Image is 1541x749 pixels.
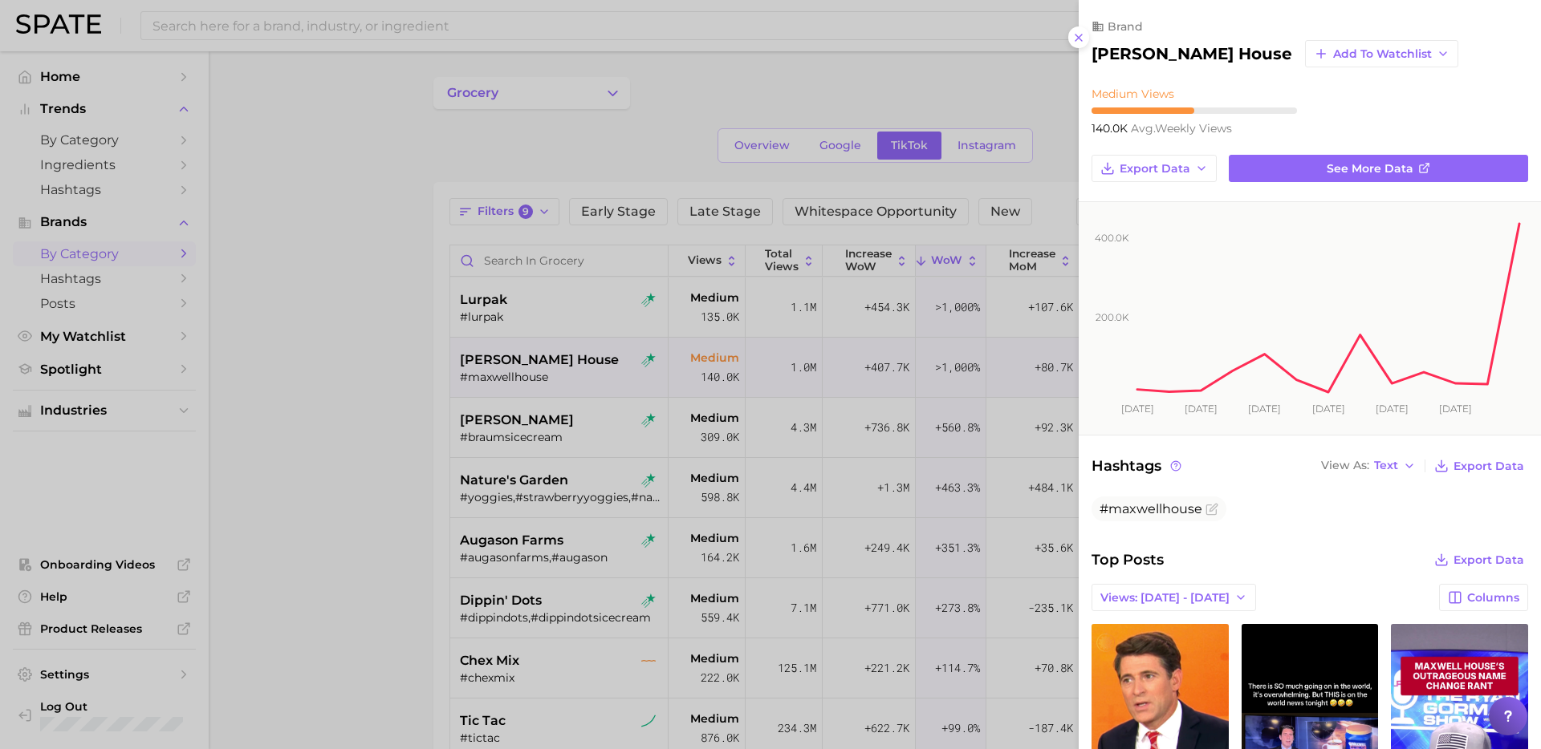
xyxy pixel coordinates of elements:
[1092,121,1131,136] span: 140.0k
[1374,461,1398,470] span: Text
[1121,403,1154,415] tspan: [DATE]
[1312,403,1345,415] tspan: [DATE]
[1092,107,1297,114] div: 5 / 10
[1430,549,1528,571] button: Export Data
[1092,455,1184,477] span: Hashtags
[1092,44,1292,63] h2: [PERSON_NAME] house
[1120,162,1190,176] span: Export Data
[1333,47,1432,61] span: Add to Watchlist
[1430,455,1528,477] button: Export Data
[1100,591,1230,605] span: Views: [DATE] - [DATE]
[1092,155,1217,182] button: Export Data
[1229,155,1528,182] a: See more data
[1454,460,1524,473] span: Export Data
[1131,121,1155,136] abbr: average
[1305,40,1458,67] button: Add to Watchlist
[1185,403,1218,415] tspan: [DATE]
[1095,232,1129,244] tspan: 400.0k
[1206,503,1218,516] button: Flag as miscategorized or irrelevant
[1439,403,1472,415] tspan: [DATE]
[1454,553,1524,567] span: Export Data
[1092,87,1297,101] div: Medium Views
[1439,584,1528,611] button: Columns
[1467,591,1519,605] span: Columns
[1131,121,1232,136] span: weekly views
[1092,584,1256,611] button: Views: [DATE] - [DATE]
[1100,501,1202,516] span: #maxwellhouse
[1092,549,1164,571] span: Top Posts
[1096,311,1129,323] tspan: 200.0k
[1321,461,1369,470] span: View As
[1376,403,1409,415] tspan: [DATE]
[1248,403,1281,415] tspan: [DATE]
[1327,162,1413,176] span: See more data
[1317,455,1420,476] button: View AsText
[1108,19,1143,34] span: brand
